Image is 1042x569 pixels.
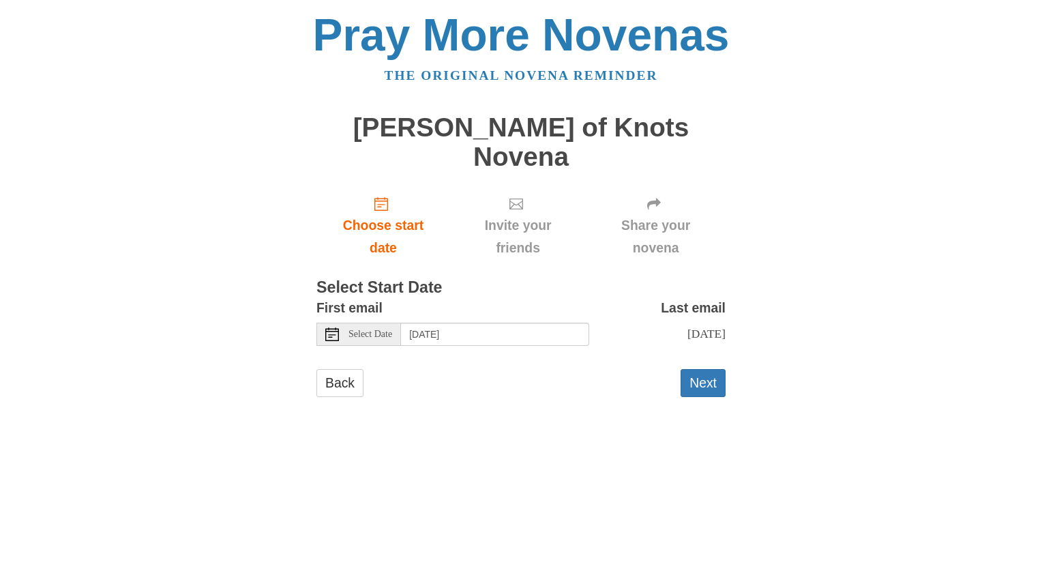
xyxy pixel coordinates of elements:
h1: [PERSON_NAME] of Knots Novena [316,113,726,171]
a: The original novena reminder [385,68,658,83]
label: First email [316,297,383,319]
div: Click "Next" to confirm your start date first. [450,185,586,266]
h3: Select Start Date [316,279,726,297]
a: Choose start date [316,185,450,266]
span: Invite your friends [464,214,572,259]
div: Click "Next" to confirm your start date first. [586,185,726,266]
a: Back [316,369,363,397]
label: Last email [661,297,726,319]
span: Share your novena [599,214,712,259]
a: Pray More Novenas [313,10,730,60]
button: Next [681,369,726,397]
span: Choose start date [330,214,436,259]
span: [DATE] [687,327,726,340]
span: Select Date [348,330,392,339]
